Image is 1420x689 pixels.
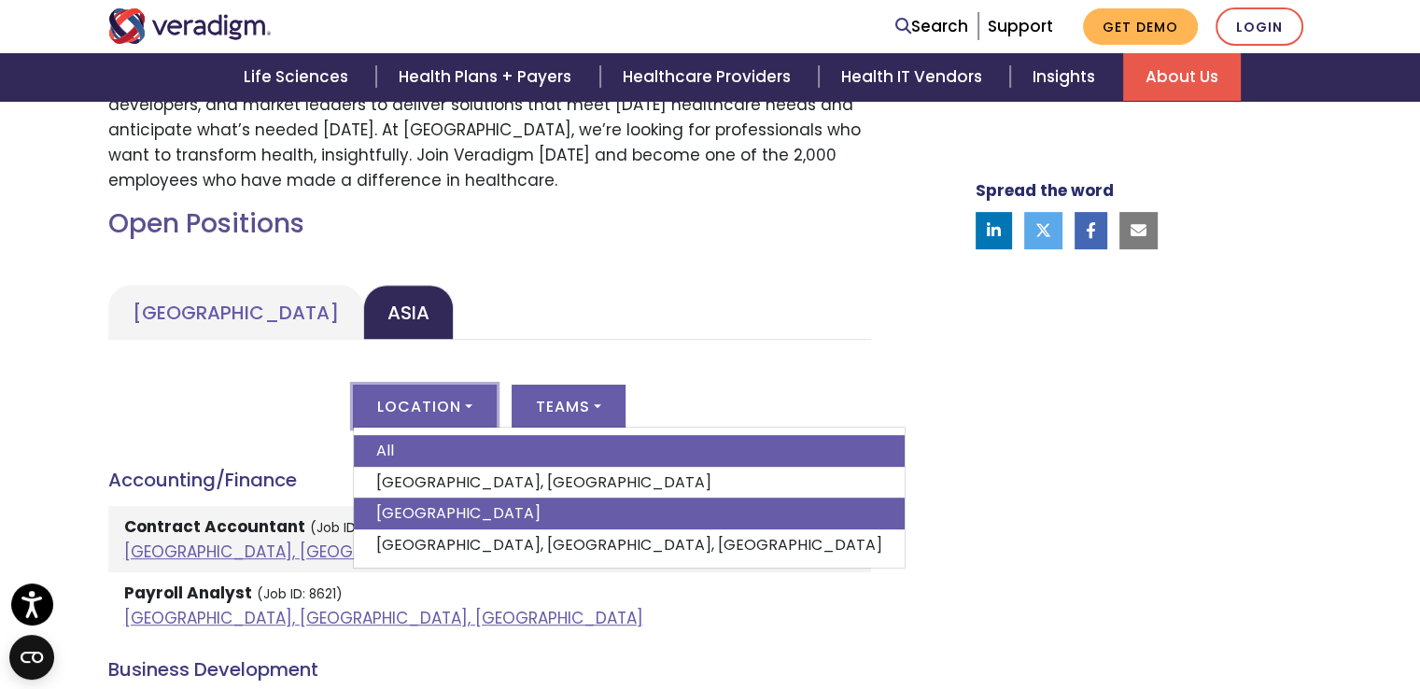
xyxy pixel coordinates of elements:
[108,208,871,240] h2: Open Positions
[354,498,905,529] a: [GEOGRAPHIC_DATA]
[108,285,363,340] a: [GEOGRAPHIC_DATA]
[1216,7,1303,46] a: Login
[124,515,305,538] strong: Contract Accountant
[988,15,1053,37] a: Support
[819,53,1010,101] a: Health IT Vendors
[1010,53,1123,101] a: Insights
[108,469,871,491] h4: Accounting/Finance
[376,53,599,101] a: Health Plans + Payers
[310,519,400,537] small: (Job ID: 8829)
[600,53,819,101] a: Healthcare Providers
[221,53,376,101] a: Life Sciences
[124,582,252,604] strong: Payroll Analyst
[354,435,905,467] a: All
[363,285,454,340] a: Asia
[257,585,343,603] small: (Job ID: 8621)
[976,179,1114,202] strong: Spread the word
[512,385,626,428] button: Teams
[1123,53,1241,101] a: About Us
[353,385,497,428] button: Location
[354,467,905,499] a: [GEOGRAPHIC_DATA], [GEOGRAPHIC_DATA]
[108,66,871,193] p: Join a passionate team of dedicated associates who work side-by-side with caregivers, developers,...
[9,635,54,680] button: Open CMP widget
[895,14,968,39] a: Search
[354,529,905,561] a: [GEOGRAPHIC_DATA], [GEOGRAPHIC_DATA], [GEOGRAPHIC_DATA]
[108,8,272,44] img: Veradigm logo
[108,658,871,681] h4: Business Development
[124,607,643,629] a: [GEOGRAPHIC_DATA], [GEOGRAPHIC_DATA], [GEOGRAPHIC_DATA]
[124,541,643,563] a: [GEOGRAPHIC_DATA], [GEOGRAPHIC_DATA], [GEOGRAPHIC_DATA]
[1083,8,1198,45] a: Get Demo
